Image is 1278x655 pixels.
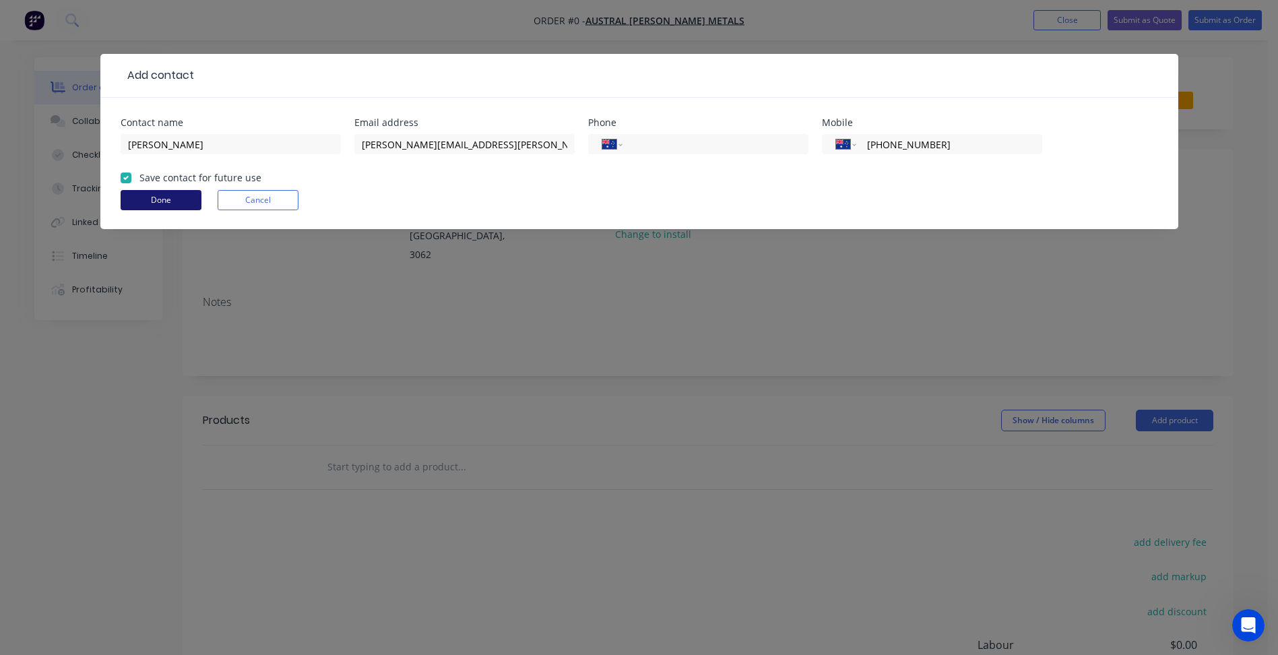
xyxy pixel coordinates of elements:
div: Mobile [822,118,1042,127]
div: Contact name [121,118,341,127]
div: Phone [588,118,808,127]
iframe: Intercom live chat [1232,609,1265,642]
div: Add contact [121,67,194,84]
button: Cancel [218,190,298,210]
button: Done [121,190,201,210]
label: Save contact for future use [139,170,261,185]
div: Email address [354,118,575,127]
